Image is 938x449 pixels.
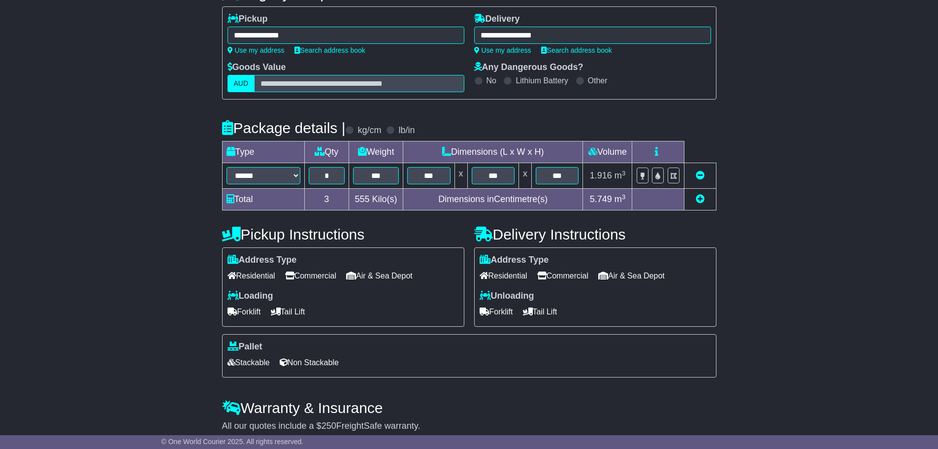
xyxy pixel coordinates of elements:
[322,421,336,431] span: 250
[480,304,513,319] span: Forklift
[588,76,608,85] label: Other
[355,194,370,204] span: 555
[583,141,632,163] td: Volume
[304,189,349,210] td: 3
[222,226,464,242] h4: Pickup Instructions
[474,226,716,242] h4: Delivery Instructions
[222,421,716,432] div: All our quotes include a $ FreightSafe warranty.
[590,171,612,180] span: 1.916
[227,291,273,302] label: Loading
[598,268,665,283] span: Air & Sea Depot
[486,76,496,85] label: No
[474,14,520,25] label: Delivery
[227,75,255,92] label: AUD
[222,141,304,163] td: Type
[696,194,705,204] a: Add new item
[541,46,612,54] a: Search address book
[349,189,403,210] td: Kilo(s)
[222,400,716,416] h4: Warranty & Insurance
[398,125,415,136] label: lb/in
[227,14,268,25] label: Pickup
[480,255,549,266] label: Address Type
[615,171,626,180] span: m
[285,268,336,283] span: Commercial
[590,194,612,204] span: 5.749
[227,255,297,266] label: Address Type
[474,62,583,73] label: Any Dangerous Goods?
[271,304,305,319] span: Tail Lift
[222,189,304,210] td: Total
[622,170,626,177] sup: 3
[615,194,626,204] span: m
[480,268,527,283] span: Residential
[403,141,583,163] td: Dimensions (L x W x H)
[227,62,286,73] label: Goods Value
[346,268,413,283] span: Air & Sea Depot
[403,189,583,210] td: Dimensions in Centimetre(s)
[227,268,275,283] span: Residential
[480,291,534,302] label: Unloading
[227,46,285,54] a: Use my address
[357,125,381,136] label: kg/cm
[280,355,339,370] span: Non Stackable
[222,120,346,136] h4: Package details |
[227,304,261,319] span: Forklift
[162,438,304,446] span: © One World Courier 2025. All rights reserved.
[516,76,568,85] label: Lithium Battery
[523,304,557,319] span: Tail Lift
[622,193,626,201] sup: 3
[474,46,531,54] a: Use my address
[304,141,349,163] td: Qty
[518,163,531,189] td: x
[454,163,467,189] td: x
[294,46,365,54] a: Search address book
[349,141,403,163] td: Weight
[227,342,262,352] label: Pallet
[537,268,588,283] span: Commercial
[696,171,705,180] a: Remove this item
[227,355,270,370] span: Stackable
